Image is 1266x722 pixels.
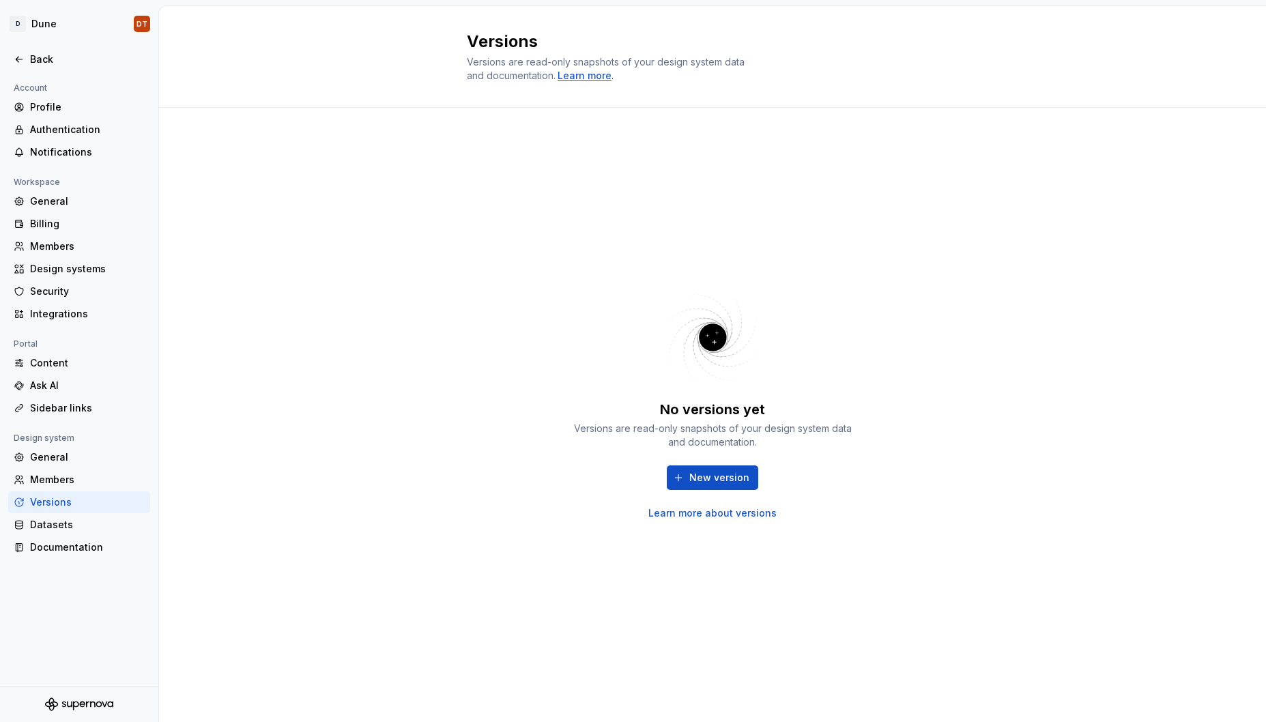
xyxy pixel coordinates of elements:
div: No versions yet [660,400,765,419]
a: Learn more about versions [648,506,777,520]
span: New version [689,471,749,485]
div: D [10,16,26,32]
a: Sidebar links [8,397,150,419]
div: DT [136,18,147,29]
div: Dune [31,17,57,31]
div: Members [30,240,145,253]
a: Integrations [8,303,150,325]
a: Profile [8,96,150,118]
a: Design systems [8,258,150,280]
a: Versions [8,491,150,513]
div: Profile [30,100,145,114]
button: New version [667,465,758,490]
button: DDuneDT [3,9,156,39]
a: Authentication [8,119,150,141]
a: General [8,190,150,212]
div: Sidebar links [30,401,145,415]
a: Security [8,280,150,302]
a: Datasets [8,514,150,536]
div: Versions are read-only snapshots of your design system data and documentation. [569,422,856,449]
a: General [8,446,150,468]
a: Content [8,352,150,374]
a: Documentation [8,536,150,558]
h2: Versions [467,31,942,53]
div: Workspace [8,174,66,190]
div: Documentation [30,540,145,554]
a: Back [8,48,150,70]
div: Versions [30,495,145,509]
a: Learn more [558,69,612,83]
div: Security [30,285,145,298]
div: Notifications [30,145,145,159]
div: General [30,450,145,464]
a: Ask AI [8,375,150,396]
div: Ask AI [30,379,145,392]
a: Notifications [8,141,150,163]
div: General [30,194,145,208]
div: Design systems [30,262,145,276]
div: Authentication [30,123,145,136]
a: Billing [8,213,150,235]
div: Portal [8,336,43,352]
div: Account [8,80,53,96]
span: . [556,71,614,81]
div: Back [30,53,145,66]
div: Integrations [30,307,145,321]
div: Billing [30,217,145,231]
span: Versions are read-only snapshots of your design system data and documentation. [467,56,745,81]
a: Members [8,235,150,257]
svg: Supernova Logo [45,697,113,711]
div: Datasets [30,518,145,532]
a: Members [8,469,150,491]
div: Members [30,473,145,487]
div: Design system [8,430,80,446]
div: Content [30,356,145,370]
